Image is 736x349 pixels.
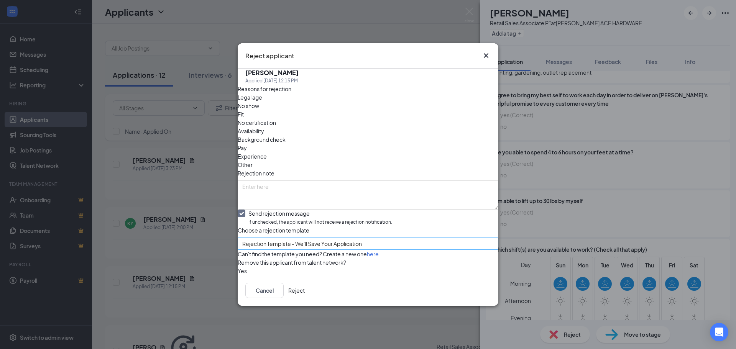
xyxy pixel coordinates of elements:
span: Availability [238,127,264,135]
span: Other [238,161,253,169]
span: Rejection Template - We'll Save Your Application [242,238,362,249]
span: No show [238,102,259,110]
a: here [367,251,379,257]
div: Applied [DATE] 12:15 PM [245,77,299,85]
button: Cancel [245,283,284,298]
span: Can't find the template you need? Create a new one . [238,251,380,257]
span: Reasons for rejection [238,85,291,92]
span: Pay [238,144,247,152]
h3: Reject applicant [245,51,294,61]
button: Reject [288,283,305,298]
span: Background check [238,135,286,144]
span: Fit [238,110,244,118]
span: Remove this applicant from talent network? [238,259,346,266]
span: Experience [238,152,267,161]
h5: [PERSON_NAME] [245,69,299,77]
span: Choose a rejection template [238,227,309,234]
svg: Cross [481,51,491,60]
span: Legal age [238,93,262,102]
span: Yes [238,267,247,275]
span: No certification [238,118,276,127]
span: Rejection note [238,170,274,177]
button: Close [481,51,491,60]
div: Open Intercom Messenger [710,323,728,341]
